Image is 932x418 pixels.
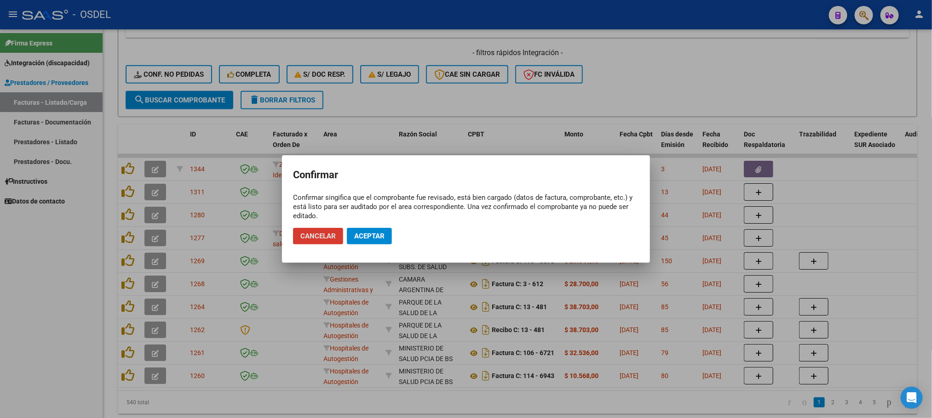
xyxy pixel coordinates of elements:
div: Confirmar singifica que el comprobante fue revisado, está bien cargado (datos de factura, comprob... [293,193,639,220]
div: Open Intercom Messenger [901,387,923,409]
button: Aceptar [347,228,392,244]
h2: Confirmar [293,166,639,184]
span: Aceptar [354,232,385,240]
span: Cancelar [300,232,336,240]
button: Cancelar [293,228,343,244]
